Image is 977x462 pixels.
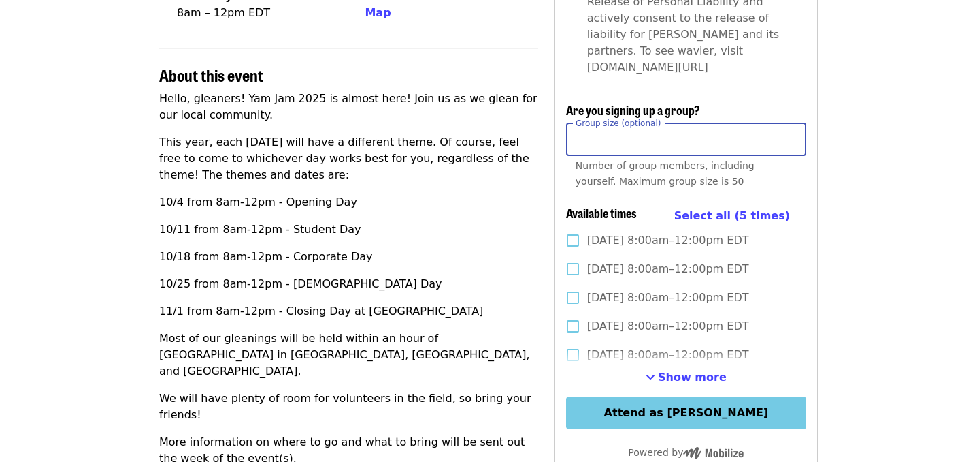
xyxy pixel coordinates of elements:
p: 10/4 from 8am-12pm - Opening Day [159,194,538,211]
p: 11/1 from 8am-12pm - Closing Day at [GEOGRAPHIC_DATA] [159,303,538,320]
span: Map [365,6,391,19]
span: Select all (5 times) [674,209,790,222]
span: Powered by [628,447,744,458]
button: Select all (5 times) [674,206,790,226]
img: Powered by Mobilize [683,447,744,459]
span: About this event [159,63,263,87]
span: [DATE] 8:00am–12:00pm EDT [587,261,749,277]
div: 8am – 12pm EDT [177,5,270,21]
p: Most of our gleanings will be held within an hour of [GEOGRAPHIC_DATA] in [GEOGRAPHIC_DATA], [GEO... [159,330,538,380]
p: 10/25 from 8am-12pm - [DEMOGRAPHIC_DATA] Day [159,276,538,292]
p: 10/11 from 8am-12pm - Student Day [159,221,538,238]
button: See more timeslots [646,369,727,386]
button: Map [365,5,391,21]
p: Hello, gleaners! Yam Jam 2025 is almost here! Join us as we glean for our local community. [159,91,538,123]
p: 10/18 from 8am-12pm - Corporate Day [159,249,538,265]
span: [DATE] 8:00am–12:00pm EDT [587,318,749,335]
span: Number of group members, including yourself. Maximum group size is 50 [576,160,755,187]
span: Group size (optional) [576,118,661,127]
span: Available times [566,204,637,221]
span: Are you signing up a group? [566,101,700,119]
p: This year, each [DATE] will have a different theme. Of course, feel free to come to whichever day... [159,134,538,183]
button: Attend as [PERSON_NAME] [566,397,806,429]
span: [DATE] 8:00am–12:00pm EDT [587,347,749,363]
input: [object Object] [566,123,806,156]
p: We will have plenty of room for volunteers in the field, so bring your friends! [159,390,538,423]
span: [DATE] 8:00am–12:00pm EDT [587,290,749,306]
span: [DATE] 8:00am–12:00pm EDT [587,232,749,249]
span: Show more [658,371,727,384]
